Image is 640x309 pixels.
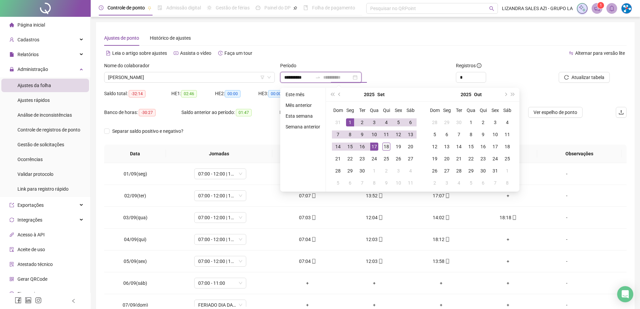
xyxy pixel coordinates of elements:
[224,50,252,56] span: Faça um tour
[382,155,390,163] div: 25
[501,128,513,141] td: 2025-10-11
[380,104,392,116] th: Qui
[380,128,392,141] td: 2025-09-11
[356,104,368,116] th: Ter
[364,88,375,101] button: year panel
[453,141,465,153] td: 2025-10-14
[429,128,441,141] td: 2025-10-05
[453,104,465,116] th: Ter
[502,88,509,101] button: next-year
[104,109,181,116] div: Banco de horas:
[147,6,152,10] span: pushpin
[575,50,625,56] span: Alternar para versão lite
[509,88,517,101] button: super-next-year
[332,141,344,153] td: 2025-09-14
[453,128,465,141] td: 2025-10-07
[368,141,380,153] td: 2025-09-17
[303,5,308,10] span: book
[597,2,604,9] sup: 1
[332,128,344,141] td: 2025-09-07
[9,52,14,57] span: file
[441,116,453,128] td: 2025-09-29
[368,128,380,141] td: 2025-09-10
[489,104,501,116] th: Sex
[407,167,415,175] div: 4
[346,130,354,139] div: 8
[370,167,378,175] div: 1
[215,90,259,98] div: HE 2:
[207,5,212,10] span: sun
[479,118,487,126] div: 2
[380,116,392,128] td: 2025-09-04
[429,116,441,128] td: 2025-09-28
[356,153,368,165] td: 2025-09-23
[477,104,489,116] th: Qui
[453,165,465,177] td: 2025-10-28
[344,177,356,189] td: 2025-10-06
[461,88,471,101] button: year panel
[600,3,602,8] span: 1
[479,179,487,187] div: 6
[431,167,439,175] div: 26
[356,165,368,177] td: 2025-09-30
[280,62,301,69] label: Período
[489,177,501,189] td: 2025-11-07
[474,88,482,101] button: month panel
[392,104,404,116] th: Sex
[264,5,291,10] span: Painel do DP
[344,165,356,177] td: 2025-09-29
[17,291,39,297] span: Financeiro
[315,75,321,80] span: to
[455,155,463,163] div: 21
[491,167,499,175] div: 31
[329,88,336,101] button: super-prev-year
[17,142,64,147] span: Gestão de solicitações
[501,177,513,189] td: 2025-11-08
[124,171,147,177] span: 01/09(seg)
[356,141,368,153] td: 2025-09-16
[358,130,366,139] div: 9
[429,104,441,116] th: Dom
[571,74,604,81] span: Atualizar tabela
[166,145,272,163] th: Jornadas
[441,128,453,141] td: 2025-10-06
[503,179,511,187] div: 8
[346,155,354,163] div: 22
[280,109,345,116] div: Lançamentos:
[465,177,477,189] td: 2025-11-05
[528,107,583,118] button: Ver espelho de ponto
[129,90,145,98] span: -32:14
[407,130,415,139] div: 13
[543,150,616,157] span: Observações
[368,116,380,128] td: 2025-09-03
[346,179,354,187] div: 6
[489,116,501,128] td: 2025-10-03
[491,143,499,151] div: 17
[443,143,451,151] div: 13
[334,118,342,126] div: 31
[198,234,242,244] span: 07:00 - 12:00 | 14:00 - 17:00
[9,37,14,42] span: user-add
[17,247,45,252] span: Aceite de uso
[380,165,392,177] td: 2025-10-02
[17,37,39,42] span: Cadastros
[407,155,415,163] div: 27
[166,5,201,10] span: Admissão digital
[382,143,390,151] div: 18
[382,118,390,126] div: 4
[181,90,197,98] span: 02:46
[9,262,14,267] span: solution
[356,177,368,189] td: 2025-10-07
[368,165,380,177] td: 2025-10-01
[547,170,587,178] div: -
[501,141,513,153] td: 2025-10-18
[404,141,417,153] td: 2025-09-20
[158,5,162,10] span: file-done
[431,155,439,163] div: 19
[392,165,404,177] td: 2025-10-03
[477,63,481,68] span: info-circle
[453,177,465,189] td: 2025-11-04
[441,141,453,153] td: 2025-10-13
[404,177,417,189] td: 2025-10-11
[283,90,323,99] li: Este mês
